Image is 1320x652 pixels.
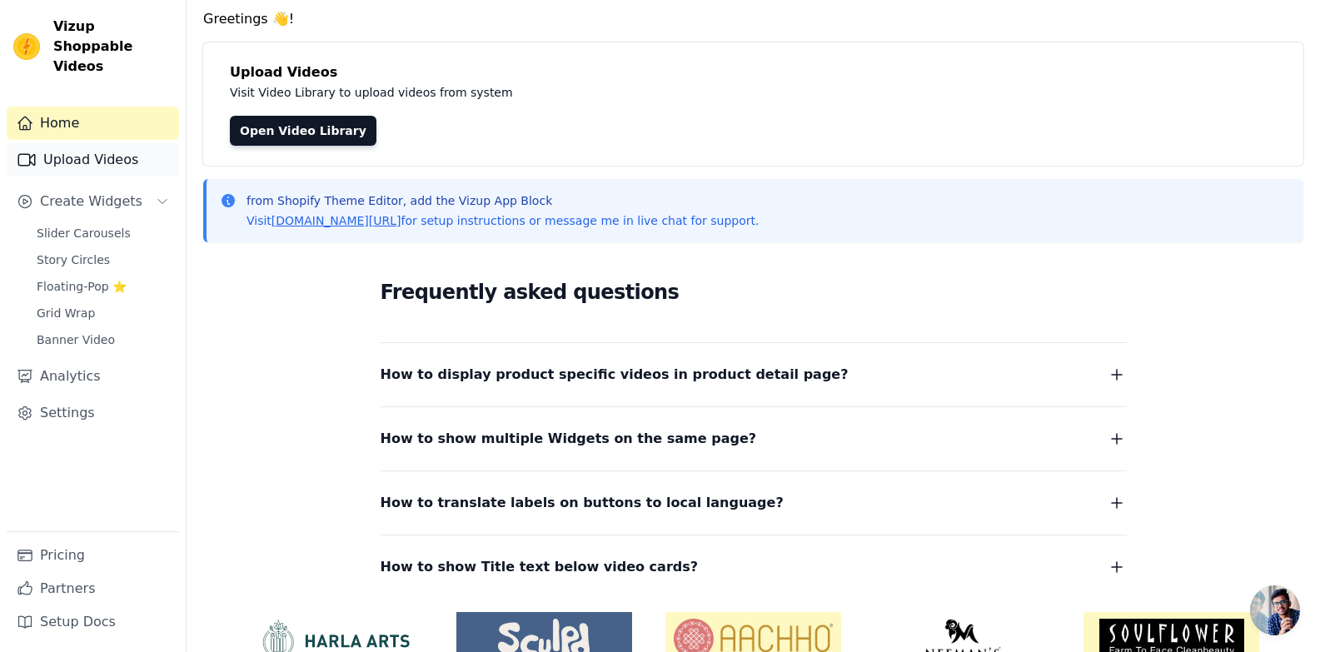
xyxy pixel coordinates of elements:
[37,331,115,348] span: Banner Video
[27,328,179,351] a: Banner Video
[230,82,976,102] p: Visit Video Library to upload videos from system
[13,33,40,60] img: Vizup
[381,276,1127,309] h2: Frequently asked questions
[40,192,142,212] span: Create Widgets
[381,363,849,386] span: How to display product specific videos in product detail page?
[7,539,179,572] a: Pricing
[27,221,179,245] a: Slider Carousels
[27,275,179,298] a: Floating-Pop ⭐
[7,107,179,140] a: Home
[7,143,179,177] a: Upload Videos
[230,62,1277,82] h4: Upload Videos
[7,360,179,393] a: Analytics
[381,363,1127,386] button: How to display product specific videos in product detail page?
[37,305,95,321] span: Grid Wrap
[7,572,179,605] a: Partners
[37,225,131,241] span: Slider Carousels
[7,605,179,639] a: Setup Docs
[381,555,1127,579] button: How to show Title text below video cards?
[381,491,784,515] span: How to translate labels on buttons to local language?
[203,9,1303,29] h4: Greetings 👋!
[381,427,757,450] span: How to show multiple Widgets on the same page?
[53,17,172,77] span: Vizup Shoppable Videos
[37,278,127,295] span: Floating-Pop ⭐
[7,396,179,430] a: Settings
[247,192,759,209] p: from Shopify Theme Editor, add the Vizup App Block
[271,214,401,227] a: [DOMAIN_NAME][URL]
[247,212,759,229] p: Visit for setup instructions or message me in live chat for support.
[37,251,110,268] span: Story Circles
[381,555,699,579] span: How to show Title text below video cards?
[381,491,1127,515] button: How to translate labels on buttons to local language?
[27,301,179,325] a: Grid Wrap
[230,116,376,146] a: Open Video Library
[27,248,179,271] a: Story Circles
[7,185,179,218] button: Create Widgets
[1250,585,1300,635] div: Open chat
[381,427,1127,450] button: How to show multiple Widgets on the same page?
